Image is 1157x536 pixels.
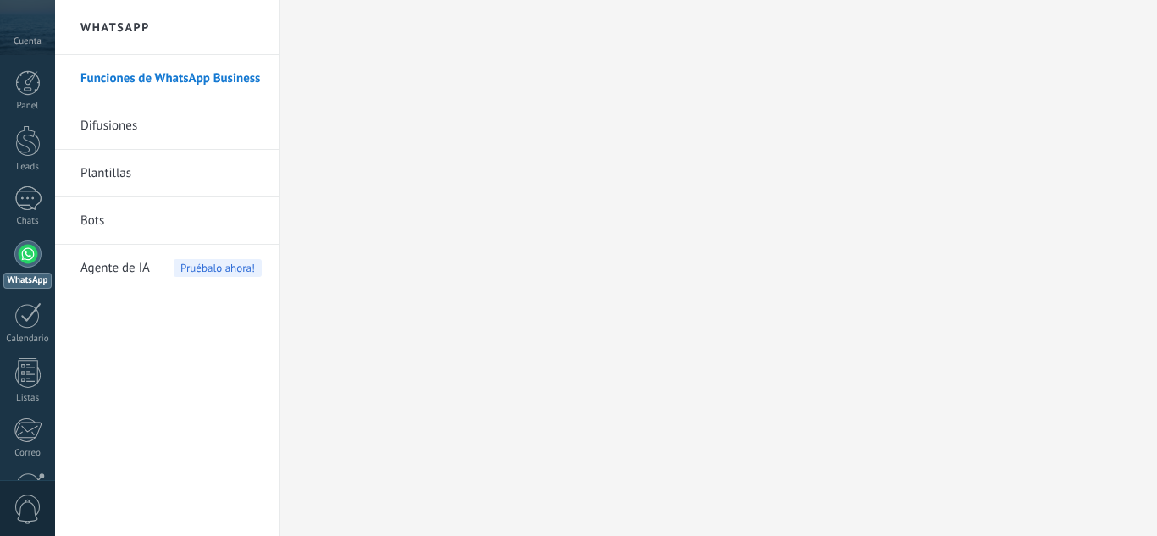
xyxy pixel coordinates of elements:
div: Calendario [3,334,53,345]
div: Correo [3,448,53,459]
span: Agente de IA [80,245,150,292]
span: Cuenta [14,36,42,47]
div: Leads [3,162,53,173]
a: Agente de IA Pruébalo ahora! [80,245,262,292]
a: Bots [80,197,262,245]
li: Agente de IA [55,245,279,291]
a: Funciones de WhatsApp Business [80,55,262,102]
li: Plantillas [55,150,279,197]
li: Bots [55,197,279,245]
div: Chats [3,216,53,227]
div: WhatsApp [3,273,52,289]
a: Difusiones [80,102,262,150]
a: Plantillas [80,150,262,197]
div: Panel [3,101,53,112]
li: Difusiones [55,102,279,150]
li: Funciones de WhatsApp Business [55,55,279,102]
span: Pruébalo ahora! [174,259,262,277]
div: Listas [3,393,53,404]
